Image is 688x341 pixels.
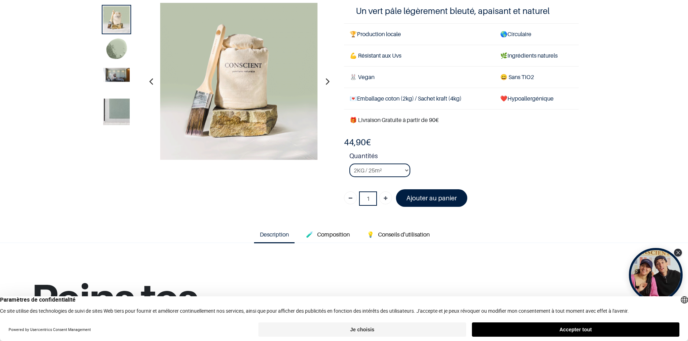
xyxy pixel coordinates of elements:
div: Tolstoy bubble widget [629,248,683,302]
span: 🧪 [306,231,313,238]
span: Description [260,231,289,238]
img: Product image [160,3,318,160]
b: € [344,137,371,147]
span: 😄 S [500,73,512,81]
div: Open Tolstoy widget [629,248,683,302]
a: Supprimer [344,191,357,204]
a: Ajouter [379,191,392,204]
img: Product image [103,68,130,82]
span: 🌿 [500,52,507,59]
span: 💌 [350,95,357,102]
span: 🏆 [350,30,357,38]
a: Ajouter au panier [396,189,467,207]
span: 🐰 Vegan [350,73,374,81]
span: 44,90 [344,137,366,147]
td: Ingrédients naturels [494,45,579,66]
span: 🌎 [500,30,507,38]
strong: Quantités [349,151,579,164]
img: Product image [103,98,130,125]
h4: Un vert pâle légèrement bleuté, apaisant et naturel [356,5,567,16]
td: ❤️Hypoallergénique [494,88,579,109]
font: 🎁 Livraison Gratuite à partir de 90€ [350,116,439,123]
span: Composition [317,231,350,238]
img: Product image [103,6,130,33]
img: Product image [103,37,130,63]
span: 💡 [367,231,374,238]
div: Close Tolstoy widget [674,249,682,257]
font: Ajouter au panier [406,194,457,202]
span: 💪 Résistant aux Uvs [350,52,401,59]
td: Circulaire [494,23,579,45]
td: ans TiO2 [494,67,579,88]
td: Production locale [344,23,494,45]
div: Open Tolstoy [629,248,683,302]
span: Conseils d'utilisation [378,231,430,238]
td: Emballage coton (2kg) / Sachet kraft (4kg) [344,88,494,109]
